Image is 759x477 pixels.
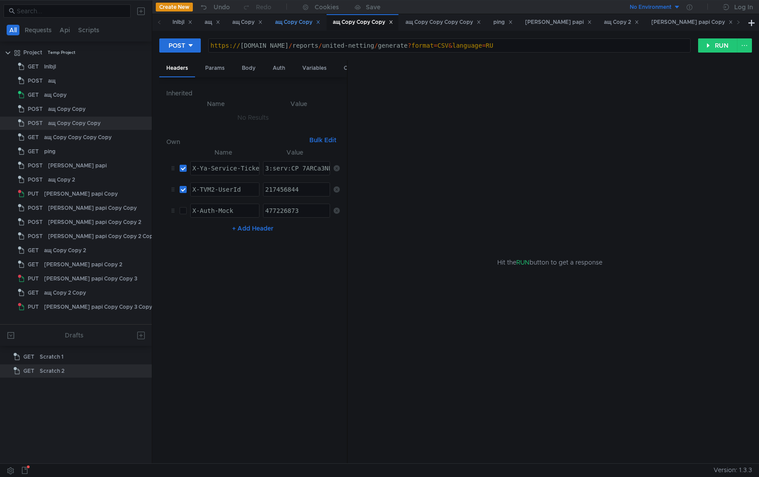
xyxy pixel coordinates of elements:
button: RUN [698,38,737,53]
span: PUT [28,272,39,285]
div: Redo [256,2,271,12]
div: lnlbjl [173,18,192,27]
button: All [7,25,19,35]
span: PUT [28,300,39,314]
div: ащ Copy 2 [604,18,639,27]
span: RUN [516,258,530,266]
span: Hit the button to get a response [497,257,602,267]
div: ащ Copy [233,18,263,27]
div: Log In [734,2,753,12]
button: Create New [156,3,193,11]
div: Auth [266,60,292,76]
div: [PERSON_NAME] papi Copy [44,187,118,201]
div: ащ Copy Copy Copy [333,18,393,27]
span: GET [23,364,34,378]
th: Name [187,147,260,158]
div: POST [169,41,185,50]
div: [PERSON_NAME] papi Copy Copy 2 Copy [48,230,156,243]
nz-embed-empty: No Results [237,114,269,121]
h6: Own [166,136,306,147]
div: ащ Copy 2 [48,173,75,186]
span: GET [28,258,39,271]
div: [PERSON_NAME] papi Copy Copy 3 Copy [44,300,152,314]
button: Undo [193,0,236,14]
span: POST [28,216,43,229]
input: Search... [17,6,125,16]
div: Other [337,60,366,76]
div: ащ Copy [44,88,67,102]
div: ащ Copy Copy Copy Copy [44,131,112,144]
div: [PERSON_NAME] papi Copy 2 [44,258,122,271]
button: Scripts [75,25,102,35]
div: Cookies [315,2,339,12]
div: ping [44,145,56,158]
span: POST [28,173,43,186]
div: [PERSON_NAME] papi [48,159,107,172]
button: Api [57,25,73,35]
span: GET [28,286,39,299]
span: POST [28,201,43,215]
button: Redo [236,0,278,14]
span: POST [28,159,43,172]
div: Variables [295,60,334,76]
button: + Add Header [229,223,277,234]
th: Value [259,147,330,158]
div: Scratch 2 [40,364,64,378]
div: Save [366,4,380,10]
div: lnlbjl [44,60,56,73]
div: Body [235,60,263,76]
div: Temp Project [48,46,75,59]
span: POST [28,74,43,87]
span: POST [28,230,43,243]
span: GET [28,60,39,73]
span: POST [28,102,43,116]
div: No Environment [630,3,672,11]
span: PUT [28,187,39,201]
th: Value [258,98,340,109]
div: ащ [205,18,220,27]
div: [PERSON_NAME] papi Copy Copy 2 [48,216,141,229]
div: ащ Copy 2 Copy [44,286,86,299]
button: Requests [22,25,54,35]
span: GET [28,88,39,102]
div: ping [493,18,513,27]
span: Version: 1.3.3 [714,464,752,477]
span: GET [28,131,39,144]
div: Scratch 1 [40,350,64,363]
div: ащ Copy Copy [275,18,320,27]
div: ащ Copy Copy Copy Copy [406,18,481,27]
h6: Inherited [166,88,340,98]
div: ащ Copy Copy Copy [48,117,101,130]
button: POST [159,38,201,53]
div: ащ Copy Copy [48,102,86,116]
span: GET [28,145,39,158]
span: GET [28,244,39,257]
div: [PERSON_NAME] papi Copy Copy 3 [44,272,137,285]
div: Project [23,46,42,59]
div: [PERSON_NAME] papi Copy [651,18,733,27]
div: Undo [214,2,230,12]
div: ащ Copy Copy 2 [44,244,86,257]
div: [PERSON_NAME] papi [525,18,592,27]
span: POST [28,117,43,130]
button: Bulk Edit [306,135,340,145]
span: GET [23,350,34,363]
div: Drafts [65,330,83,341]
th: Name [173,98,258,109]
div: Headers [159,60,195,77]
div: [PERSON_NAME] papi Copy Copy [48,201,137,215]
div: ащ [48,74,56,87]
div: Params [198,60,232,76]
